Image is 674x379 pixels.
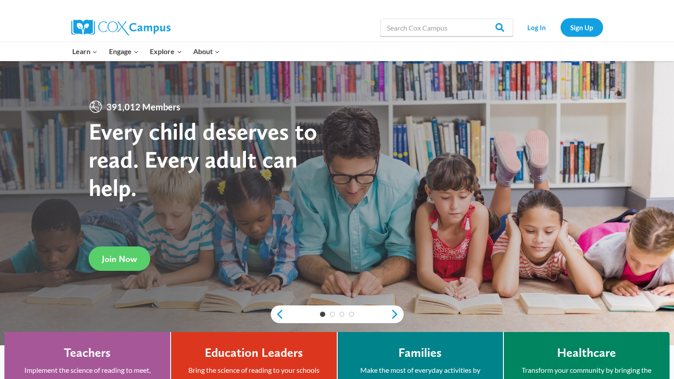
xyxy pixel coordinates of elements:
a: 3 [339,312,345,317]
strong: Every child deserves to read. Every adult can help. [89,117,317,202]
span: About [193,46,220,57]
a: Log In [518,18,556,36]
a: 4 [349,312,354,317]
h4: Education Leaders [205,345,303,360]
img: Cox Campus [71,20,171,35]
a: previous [271,309,284,320]
h4: Teachers [64,345,111,360]
h4: Healthcare [557,345,616,360]
span: 391,012 Members [103,100,184,114]
a: Sign Up [561,18,603,36]
span: Join Now [102,254,137,264]
a: 1 [320,312,325,317]
span: Engage [109,46,139,57]
div: content slider buttons [271,305,404,323]
a: next [390,309,404,320]
span: Learn [72,46,97,57]
input: Search Cox Campus [380,19,513,36]
a: 2 [330,312,335,317]
a: Join Now [89,246,150,271]
h4: Families [398,345,442,360]
nav: Primary Navigation [67,42,226,61]
nav: Secondary Navigation [518,18,603,36]
span: Explore [150,46,182,57]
